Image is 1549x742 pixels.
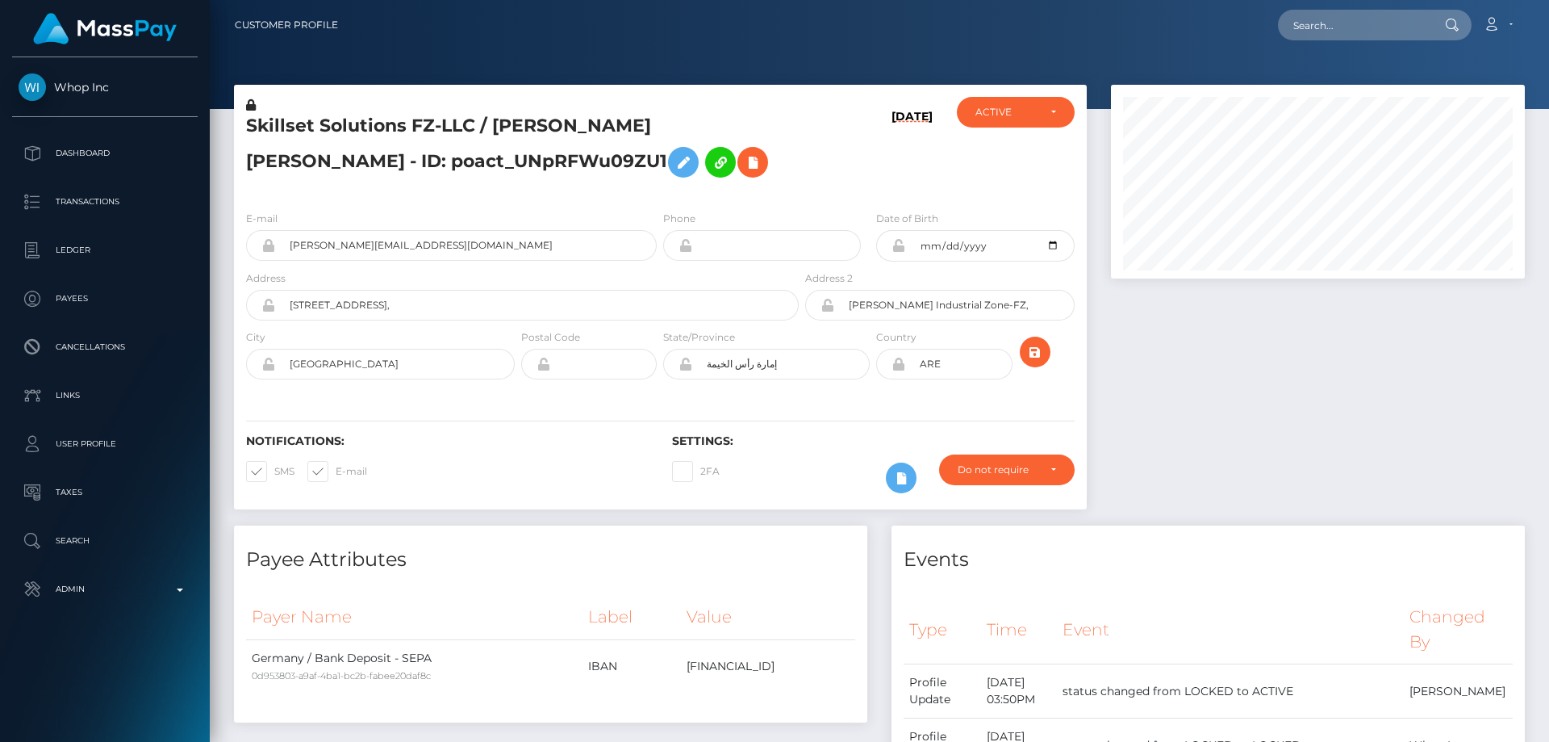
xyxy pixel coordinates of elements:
[939,455,1075,485] button: Do not require
[19,335,191,359] p: Cancellations
[12,375,198,416] a: Links
[672,434,1074,448] h6: Settings:
[19,287,191,311] p: Payees
[19,141,191,166] p: Dashboard
[904,595,981,664] th: Type
[1057,595,1404,664] th: Event
[904,546,1513,574] h4: Events
[672,461,720,482] label: 2FA
[12,230,198,270] a: Ledger
[12,472,198,513] a: Taxes
[19,432,191,456] p: User Profile
[307,461,367,482] label: E-mail
[33,13,177,44] img: MassPay Logo
[246,271,286,286] label: Address
[663,330,735,345] label: State/Province
[19,480,191,505] p: Taxes
[1404,595,1513,664] th: Changed By
[19,238,191,262] p: Ledger
[12,279,198,319] a: Payees
[891,110,933,191] h6: [DATE]
[12,424,198,464] a: User Profile
[1057,664,1404,719] td: status changed from LOCKED to ACTIVE
[246,434,648,448] h6: Notifications:
[957,97,1075,128] button: ACTIVE
[582,639,680,694] td: IBAN
[681,595,855,639] th: Value
[1404,664,1513,719] td: [PERSON_NAME]
[12,569,198,610] a: Admin
[904,664,981,719] td: Profile Update
[246,546,855,574] h4: Payee Attributes
[12,133,198,174] a: Dashboard
[19,73,46,101] img: Whop Inc
[975,106,1038,119] div: ACTIVE
[252,670,431,681] small: 0d953803-a9af-4ba1-bc2b-fabee20daf8c
[246,212,278,226] label: E-mail
[12,80,198,94] span: Whop Inc
[876,330,916,345] label: Country
[12,327,198,367] a: Cancellations
[1278,10,1430,40] input: Search...
[876,212,938,226] label: Date of Birth
[12,521,198,561] a: Search
[246,639,582,694] td: Germany / Bank Deposit - SEPA
[246,461,294,482] label: SMS
[958,463,1038,476] div: Do not require
[805,271,853,286] label: Address 2
[235,8,338,42] a: Customer Profile
[19,190,191,214] p: Transactions
[981,595,1058,664] th: Time
[582,595,680,639] th: Label
[19,529,191,553] p: Search
[681,639,855,694] td: [FINANCIAL_ID]
[12,182,198,222] a: Transactions
[246,330,265,345] label: City
[19,577,191,602] p: Admin
[663,212,695,226] label: Phone
[981,664,1058,719] td: [DATE] 03:50PM
[19,384,191,408] p: Links
[246,114,790,186] h5: Skillset Solutions FZ-LLC / [PERSON_NAME] [PERSON_NAME] - ID: poact_UNpRFWu09ZU1
[246,595,582,639] th: Payer Name
[521,330,580,345] label: Postal Code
